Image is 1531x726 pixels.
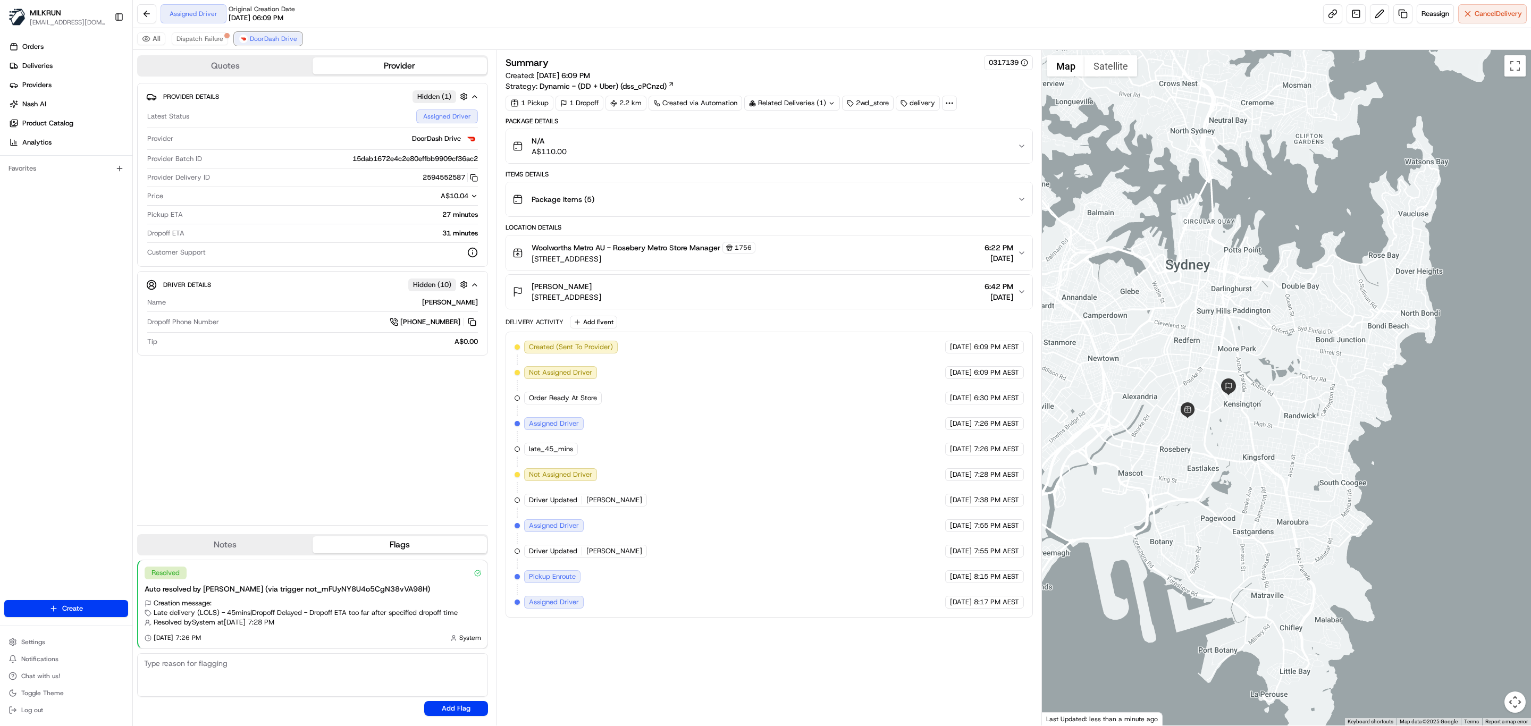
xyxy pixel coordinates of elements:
a: Created via Automation [649,96,742,111]
span: [DATE] [950,419,972,428]
span: at [DATE] 7:28 PM [217,618,274,627]
span: Order Ready At Store [529,393,597,403]
div: Package Details [506,117,1033,125]
button: Show street map [1047,55,1084,77]
button: Package Items (5) [506,182,1032,216]
div: Favorites [4,160,128,177]
button: Add Flag [424,701,488,716]
span: Deliveries [22,61,53,71]
div: [PERSON_NAME] [170,298,478,307]
span: Late delivery (LOLS) - 45mins | Dropoff Delayed - Dropoff ETA too far after specified dropoff time [154,608,458,618]
span: A$10.04 [441,191,468,200]
span: Provider Batch ID [147,154,202,164]
span: Dropoff Phone Number [147,317,219,327]
span: 6:09 PM AEST [974,342,1019,352]
span: [DATE] [950,342,972,352]
span: Dynamic - (DD + Uber) (dss_cPCnzd) [540,81,667,91]
span: Driver Details [163,281,211,289]
a: Report a map error [1485,719,1528,724]
span: Pickup ETA [147,210,183,220]
span: [DATE] 7:26 PM [154,634,201,642]
span: Assigned Driver [529,521,579,530]
span: 6:22 PM [985,242,1013,253]
span: Dispatch Failure [176,35,223,43]
button: A$10.04 [384,191,478,201]
button: CancelDelivery [1458,4,1527,23]
div: Items Details [506,170,1033,179]
span: Created (Sent To Provider) [529,342,613,352]
span: Not Assigned Driver [529,368,592,377]
button: Hidden (1) [413,90,470,103]
span: Provider Details [163,92,219,101]
span: Provider Delivery ID [147,173,210,182]
span: [DATE] [950,546,972,556]
span: [DATE] [950,470,972,479]
span: Not Assigned Driver [529,470,592,479]
span: Analytics [22,138,52,147]
a: Analytics [4,134,132,151]
a: Providers [4,77,132,94]
span: [DATE] [950,495,972,505]
span: 6:09 PM AEST [974,368,1019,377]
span: [PERSON_NAME] [586,495,642,505]
button: DoorDash Drive [234,32,302,45]
span: 15dab1672e4c2e80effbb9909cf36ac2 [352,154,478,164]
button: Provider DetailsHidden (1) [146,88,479,105]
span: Assigned Driver [529,419,579,428]
div: Last Updated: less than a minute ago [1042,712,1163,725]
button: N/AA$110.00 [506,129,1032,163]
button: [PERSON_NAME][STREET_ADDRESS]6:42 PM[DATE] [506,275,1032,309]
span: Original Creation Date [229,5,295,13]
span: System [459,634,481,642]
span: A$110.00 [532,146,567,157]
div: 1 Pickup [506,96,553,111]
button: Keyboard shortcuts [1348,718,1393,725]
div: 31 minutes [189,229,478,238]
span: Orders [22,42,44,52]
a: [PHONE_NUMBER] [390,316,478,328]
button: Add Event [570,316,617,328]
span: Package Items ( 5 ) [532,194,594,205]
a: Dynamic - (DD + Uber) (dss_cPCnzd) [540,81,675,91]
span: [DATE] [950,393,972,403]
div: 2wd_store [842,96,894,111]
button: Notifications [4,652,128,666]
span: Driver Updated [529,546,577,556]
button: Show satellite imagery [1084,55,1137,77]
img: Google [1045,712,1080,725]
span: 8:17 PM AEST [974,597,1019,607]
span: 7:55 PM AEST [974,546,1019,556]
span: Resolved by System [154,618,215,627]
span: Pickup Enroute [529,572,576,581]
span: [DATE] [950,597,972,607]
span: Notifications [21,655,58,663]
span: [DATE] [950,521,972,530]
span: DoorDash Drive [250,35,297,43]
button: Map camera controls [1504,691,1526,713]
div: delivery [896,96,940,111]
span: Price [147,191,163,201]
span: N/A [532,136,567,146]
button: Notes [138,536,313,553]
button: Reassign [1417,4,1454,23]
span: DoorDash Drive [412,134,461,143]
button: Flags [313,536,487,553]
img: doordash_logo_v2.png [239,35,248,43]
div: Strategy: [506,81,675,91]
span: Assigned Driver [529,597,579,607]
button: Log out [4,703,128,717]
button: Chat with us! [4,669,128,683]
span: 6:30 PM AEST [974,393,1019,403]
div: 0317139 [989,58,1028,67]
span: [PHONE_NUMBER] [400,317,460,327]
span: Provider [147,134,173,143]
button: Settings [4,635,128,649]
button: Quotes [138,57,313,74]
span: 7:38 PM AEST [974,495,1019,505]
button: Woolworths Metro AU - Rosebery Metro Store Manager1756[STREET_ADDRESS]6:22 PM[DATE] [506,235,1032,271]
a: Nash AI [4,96,132,113]
button: [EMAIL_ADDRESS][DOMAIN_NAME] [30,18,106,27]
span: Latest Status [147,112,189,121]
div: 1 Dropoff [556,96,603,111]
button: Driver DetailsHidden (10) [146,276,479,293]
